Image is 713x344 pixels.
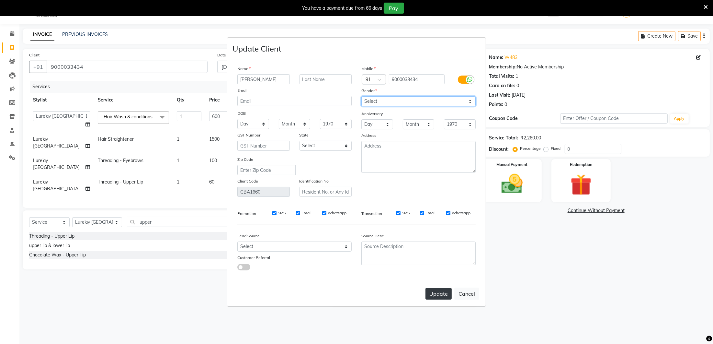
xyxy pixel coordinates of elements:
label: GST Number [237,132,260,138]
button: Cancel [454,288,479,300]
input: Resident No. or Any Id [300,187,352,197]
button: Update [425,288,452,300]
label: Identification No. [300,178,330,184]
input: Last Name [300,74,352,84]
label: Promotion [237,211,256,217]
label: Transaction [361,211,382,217]
label: Name [237,66,251,72]
label: Customer Referral [237,255,270,261]
label: Lead Source [237,233,260,239]
label: Gender [361,88,377,94]
input: Enter Zip Code [237,165,296,175]
label: Email [237,88,247,93]
input: First Name [237,74,290,84]
label: Zip Code [237,157,253,162]
label: Whatsapp [452,210,470,216]
label: Source Desc [361,233,384,239]
label: SMS [402,210,410,216]
label: Client Code [237,178,258,184]
label: Email [301,210,311,216]
input: Client Code [237,187,290,197]
label: Anniversary [361,111,383,117]
input: Email [237,96,352,106]
input: GST Number [237,141,290,151]
label: Mobile [361,66,376,72]
label: Whatsapp [328,210,346,216]
div: You have a payment due from 66 days [302,5,382,12]
label: Address [361,133,376,138]
button: Pay [384,3,404,14]
label: SMS [278,210,286,216]
label: DOB [237,111,246,116]
h4: Update Client [232,43,281,54]
label: State [300,132,309,138]
input: Mobile [389,74,445,84]
label: Email [425,210,436,216]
